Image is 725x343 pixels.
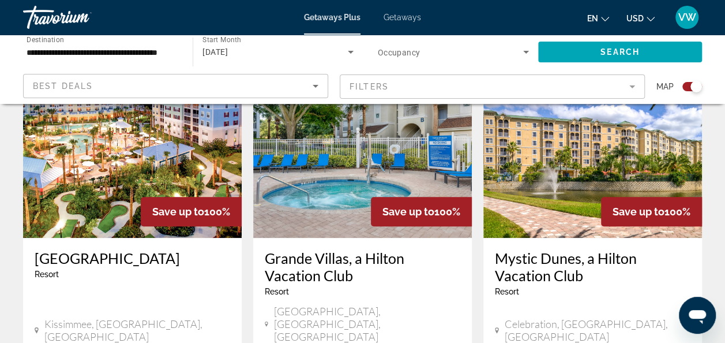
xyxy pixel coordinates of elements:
[656,79,674,95] span: Map
[672,5,702,29] button: User Menu
[495,249,690,284] a: Mystic Dunes, a Hilton Vacation Club
[371,197,472,226] div: 100%
[505,318,690,343] span: Celebration, [GEOGRAPHIC_DATA], [GEOGRAPHIC_DATA]
[27,35,64,43] span: Destination
[382,206,434,218] span: Save up to
[587,10,609,27] button: Change language
[495,287,519,296] span: Resort
[538,42,702,62] button: Search
[587,14,598,23] span: en
[600,47,640,57] span: Search
[384,13,421,22] a: Getaways
[601,197,702,226] div: 100%
[378,48,420,57] span: Occupancy
[679,297,716,334] iframe: Button to launch messaging window
[678,12,696,23] span: VW
[340,74,645,99] button: Filter
[202,47,228,57] span: [DATE]
[304,13,360,22] a: Getaways Plus
[613,206,664,218] span: Save up to
[253,53,472,238] img: 3996O01X.jpg
[265,287,289,296] span: Resort
[483,53,702,238] img: DP77E01X.jpg
[33,81,93,91] span: Best Deals
[626,10,655,27] button: Change currency
[33,79,318,93] mat-select: Sort by
[23,2,138,32] a: Travorium
[152,206,204,218] span: Save up to
[35,249,230,267] a: [GEOGRAPHIC_DATA]
[274,305,460,343] span: [GEOGRAPHIC_DATA], [GEOGRAPHIC_DATA], [GEOGRAPHIC_DATA]
[35,270,59,279] span: Resort
[23,53,242,238] img: CL1IE01X.jpg
[265,249,460,284] a: Grande Villas, a Hilton Vacation Club
[44,318,230,343] span: Kissimmee, [GEOGRAPHIC_DATA], [GEOGRAPHIC_DATA]
[626,14,644,23] span: USD
[141,197,242,226] div: 100%
[202,36,241,44] span: Start Month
